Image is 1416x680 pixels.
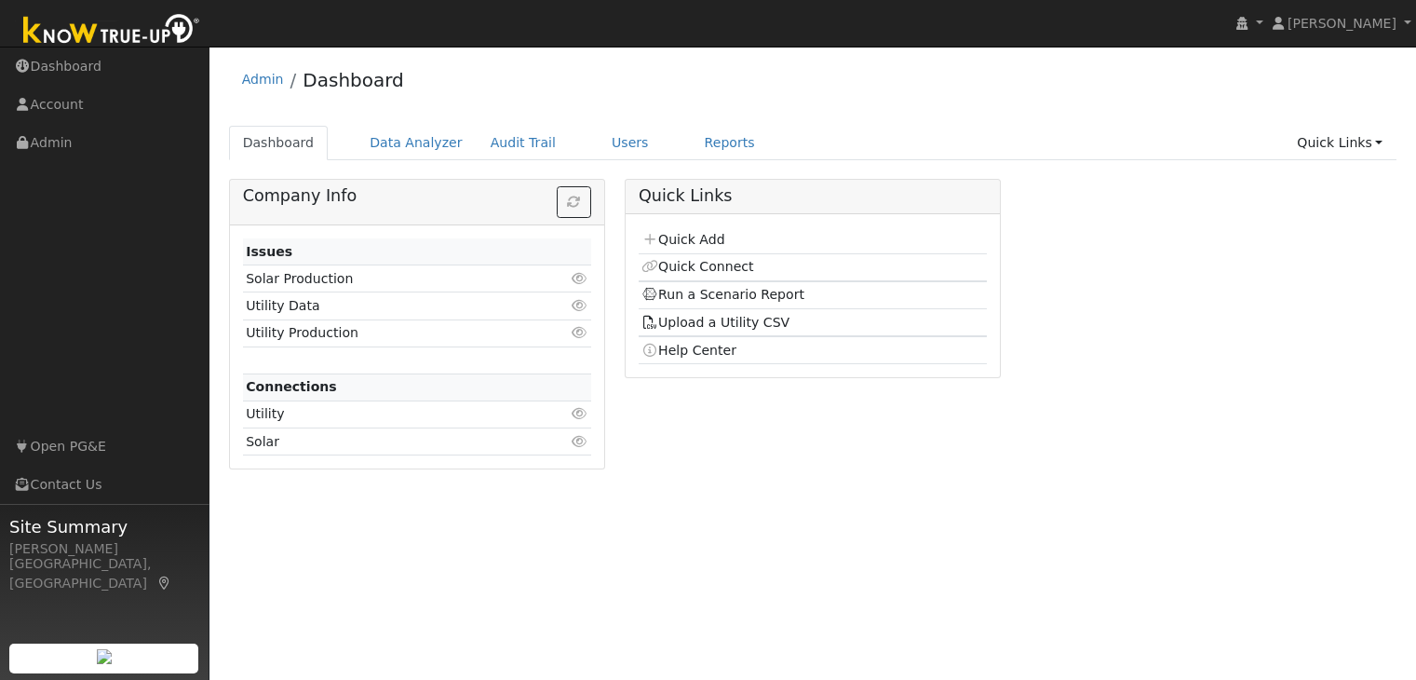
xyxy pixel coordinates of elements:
img: retrieve [97,649,112,664]
a: Reports [691,126,769,160]
a: Map [156,576,173,591]
td: Utility Production [243,320,535,347]
a: Dashboard [229,126,329,160]
a: Dashboard [303,69,404,91]
td: Utility Data [243,292,535,320]
a: Data Analyzer [356,126,477,160]
strong: Connections [246,379,337,394]
i: Click to view [572,435,588,448]
a: Upload a Utility CSV [641,315,789,330]
span: [PERSON_NAME] [1288,16,1396,31]
a: Quick Add [641,232,724,247]
div: [PERSON_NAME] [9,539,199,559]
h5: Quick Links [639,186,987,206]
a: Quick Links [1283,126,1396,160]
td: Utility [243,401,535,428]
strong: Issues [246,244,292,259]
a: Users [598,126,663,160]
h5: Company Info [243,186,591,206]
a: Audit Trail [477,126,570,160]
a: Admin [242,72,284,87]
td: Solar [243,428,535,456]
div: [GEOGRAPHIC_DATA], [GEOGRAPHIC_DATA] [9,554,199,593]
i: Click to view [572,299,588,312]
i: Click to view [572,407,588,420]
i: Click to view [572,326,588,339]
a: Help Center [641,343,736,358]
img: Know True-Up [14,10,209,52]
a: Quick Connect [641,259,753,274]
i: Click to view [572,272,588,285]
td: Solar Production [243,265,535,292]
span: Site Summary [9,514,199,539]
a: Run a Scenario Report [641,287,804,302]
